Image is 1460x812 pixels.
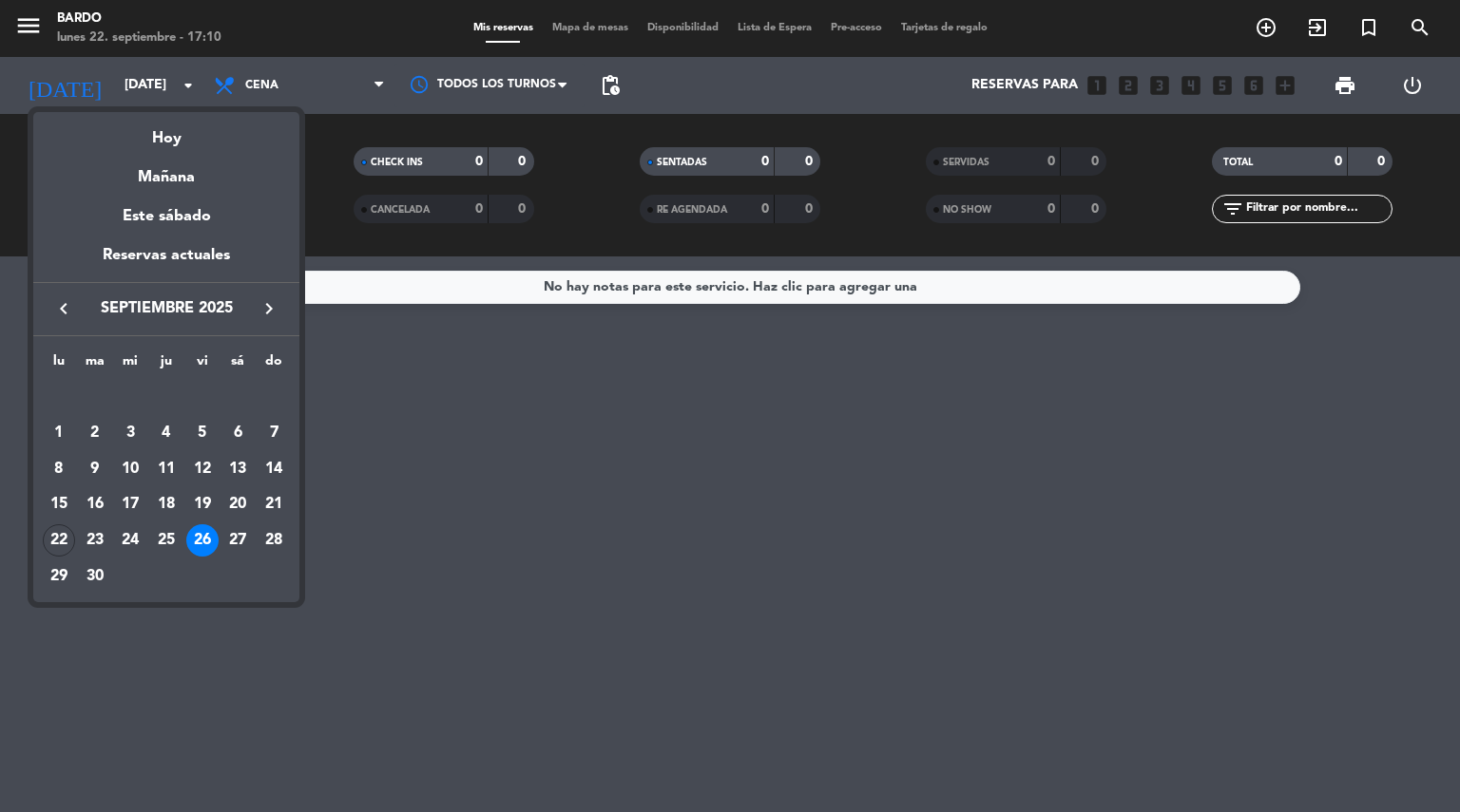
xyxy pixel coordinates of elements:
[148,415,184,451] td: 4 de septiembre de 2025
[221,522,257,558] td: 27 de septiembre de 2025
[148,350,184,380] th: jueves
[150,488,182,520] div: 18
[150,524,182,557] div: 25
[221,488,254,520] div: 20
[221,453,254,485] div: 13
[47,296,81,321] button: keyboard_arrow_left
[252,296,286,321] button: keyboard_arrow_right
[41,558,77,595] td: 29 de septiembre de 2025
[258,524,290,557] div: 28
[114,453,146,485] div: 10
[77,350,113,380] th: martes
[33,151,299,190] div: Mañana
[258,297,280,320] i: keyboard_arrow_right
[221,417,254,449] div: 6
[77,415,113,451] td: 2 de septiembre de 2025
[112,350,148,380] th: miércoles
[148,522,184,558] td: 25 de septiembre de 2025
[221,415,257,451] td: 6 de septiembre de 2025
[79,560,111,593] div: 30
[43,417,75,449] div: 1
[184,451,221,487] td: 12 de septiembre de 2025
[221,524,254,557] div: 27
[114,488,146,520] div: 17
[43,453,75,485] div: 8
[184,350,221,380] th: viernes
[186,453,219,485] div: 12
[114,524,146,557] div: 24
[186,524,219,557] div: 26
[41,415,77,451] td: 1 de septiembre de 2025
[184,486,221,522] td: 19 de septiembre de 2025
[148,486,184,522] td: 18 de septiembre de 2025
[79,453,111,485] div: 9
[184,415,221,451] td: 5 de septiembre de 2025
[221,350,257,380] th: sábado
[41,379,292,415] td: SEP.
[148,451,184,487] td: 11 de septiembre de 2025
[33,243,299,282] div: Reservas actuales
[77,486,113,522] td: 16 de septiembre de 2025
[81,296,252,321] span: septiembre 2025
[112,522,148,558] td: 24 de septiembre de 2025
[43,524,75,557] div: 22
[112,415,148,451] td: 3 de septiembre de 2025
[112,451,148,487] td: 10 de septiembre de 2025
[43,488,75,520] div: 15
[150,417,182,449] div: 4
[77,451,113,487] td: 9 de septiembre de 2025
[41,350,77,380] th: lunes
[41,522,77,558] td: 22 de septiembre de 2025
[186,417,219,449] div: 5
[256,350,292,380] th: domingo
[77,522,113,558] td: 23 de septiembre de 2025
[256,522,292,558] td: 28 de septiembre de 2025
[184,522,221,558] td: 26 de septiembre de 2025
[33,190,299,243] div: Este sábado
[186,488,219,520] div: 19
[112,486,148,522] td: 17 de septiembre de 2025
[258,417,290,449] div: 7
[43,560,75,593] div: 29
[258,453,290,485] div: 14
[41,486,77,522] td: 15 de septiembre de 2025
[258,488,290,520] div: 21
[52,297,75,320] i: keyboard_arrow_left
[256,451,292,487] td: 14 de septiembre de 2025
[221,451,257,487] td: 13 de septiembre de 2025
[79,488,111,520] div: 16
[256,415,292,451] td: 7 de septiembre de 2025
[77,558,113,595] td: 30 de septiembre de 2025
[33,112,299,151] div: Hoy
[79,417,111,449] div: 2
[41,451,77,487] td: 8 de septiembre de 2025
[256,486,292,522] td: 21 de septiembre de 2025
[150,453,182,485] div: 11
[221,486,257,522] td: 20 de septiembre de 2025
[114,417,146,449] div: 3
[79,524,111,557] div: 23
